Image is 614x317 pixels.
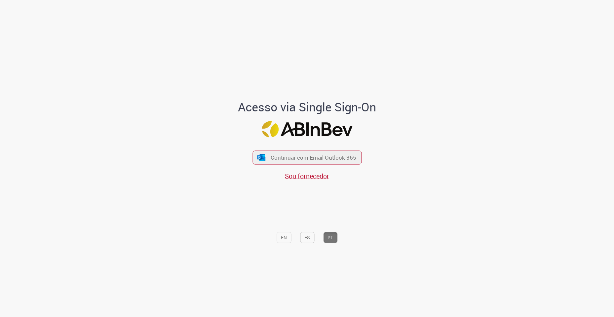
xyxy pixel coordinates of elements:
span: Continuar com Email Outlook 365 [271,154,356,161]
button: ES [300,232,314,243]
img: Logo ABInBev [262,121,352,138]
button: PT [323,232,337,243]
a: Sou fornecedor [285,171,329,180]
button: EN [277,232,291,243]
img: ícone Azure/Microsoft 360 [257,154,266,161]
h1: Acesso via Single Sign-On [215,100,399,113]
button: ícone Azure/Microsoft 360 Continuar com Email Outlook 365 [252,151,362,164]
